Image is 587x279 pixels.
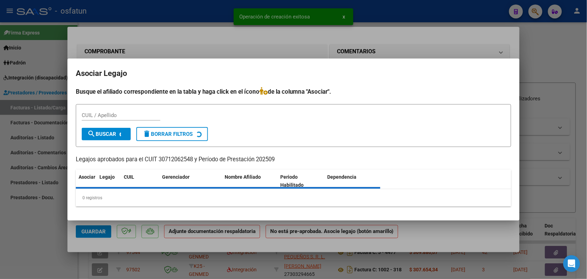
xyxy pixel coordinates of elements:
[278,170,325,193] datatable-header-cell: Periodo Habilitado
[143,131,193,137] span: Borrar Filtros
[563,255,580,272] div: Open Intercom Messenger
[222,170,278,193] datatable-header-cell: Nombre Afiliado
[76,155,511,164] p: Legajos aprobados para el CUIT 30712062548 y Período de Prestación 202509
[143,130,151,138] mat-icon: delete
[76,170,97,193] datatable-header-cell: Asociar
[124,174,134,180] span: CUIL
[87,131,116,137] span: Buscar
[328,174,357,180] span: Dependencia
[121,170,159,193] datatable-header-cell: CUIL
[136,127,208,141] button: Borrar Filtros
[76,87,511,96] h4: Busque el afiliado correspondiente en la tabla y haga click en el ícono de la columna "Asociar".
[99,174,115,180] span: Legajo
[76,67,511,80] h2: Asociar Legajo
[281,174,304,188] span: Periodo Habilitado
[87,130,96,138] mat-icon: search
[97,170,121,193] datatable-header-cell: Legajo
[79,174,95,180] span: Asociar
[76,189,511,207] div: 0 registros
[159,170,222,193] datatable-header-cell: Gerenciador
[225,174,261,180] span: Nombre Afiliado
[325,170,381,193] datatable-header-cell: Dependencia
[162,174,190,180] span: Gerenciador
[82,128,131,140] button: Buscar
